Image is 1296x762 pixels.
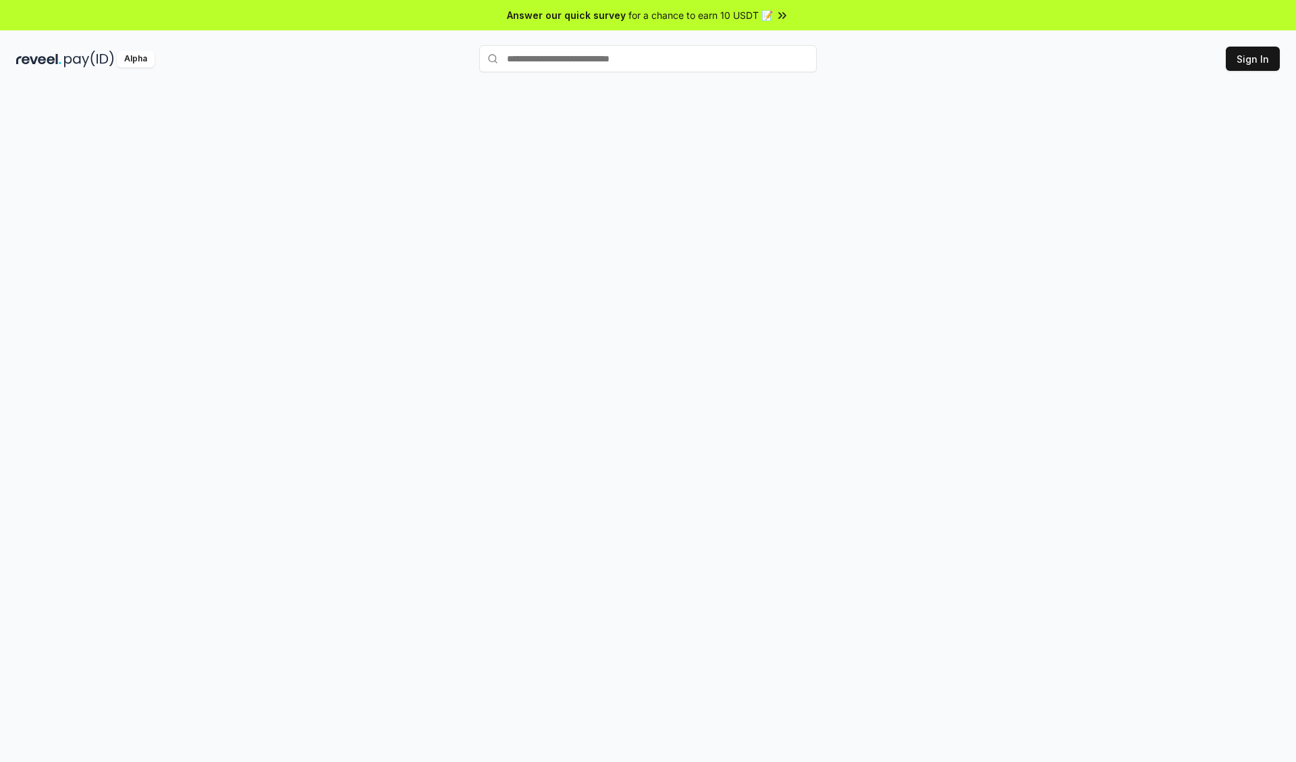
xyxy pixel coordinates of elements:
span: for a chance to earn 10 USDT 📝 [628,8,773,22]
img: reveel_dark [16,51,61,67]
div: Alpha [117,51,155,67]
button: Sign In [1226,47,1280,71]
img: pay_id [64,51,114,67]
span: Answer our quick survey [507,8,626,22]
